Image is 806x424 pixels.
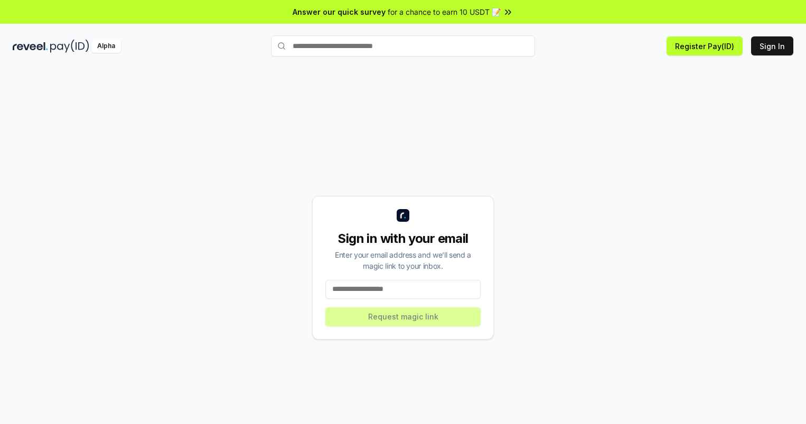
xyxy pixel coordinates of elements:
span: for a chance to earn 10 USDT 📝 [388,6,501,17]
img: reveel_dark [13,40,48,53]
div: Alpha [91,40,121,53]
span: Answer our quick survey [293,6,386,17]
img: pay_id [50,40,89,53]
button: Register Pay(ID) [667,36,743,55]
div: Enter your email address and we’ll send a magic link to your inbox. [325,249,481,271]
img: logo_small [397,209,409,222]
button: Sign In [751,36,793,55]
div: Sign in with your email [325,230,481,247]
